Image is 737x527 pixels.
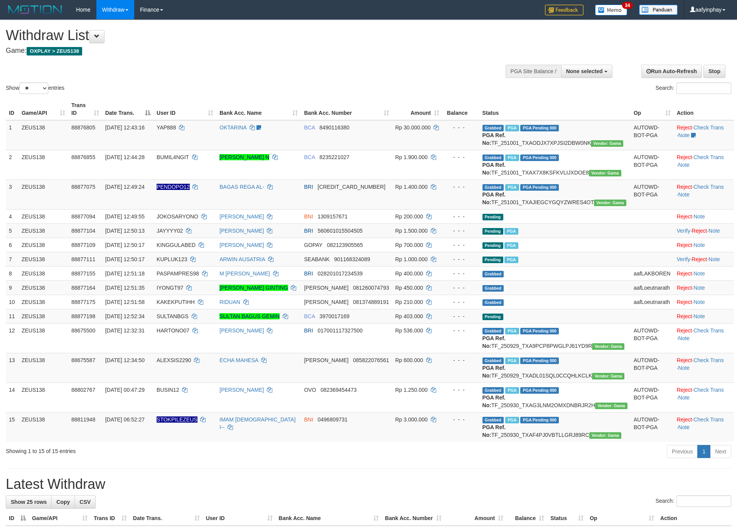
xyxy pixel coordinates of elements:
td: · [674,238,734,252]
span: Marked by aafnoeunsreypich [505,154,519,161]
span: BNI [304,213,313,220]
span: Grabbed [482,271,504,277]
span: 88877075 [71,184,95,190]
span: Marked by aafmaleo [505,125,519,131]
span: Rp 1.000.000 [395,256,428,262]
div: - - - [445,255,476,263]
span: Copy [56,499,70,505]
span: Copy 625501005239506 to clipboard [318,184,386,190]
td: 8 [6,266,19,280]
span: Copy 1309157671 to clipboard [318,213,348,220]
b: PGA Ref. No: [482,132,506,146]
th: Status [479,98,631,120]
td: TF_251001_TXAJIEGCYGQYZWRES4OT [479,180,631,209]
th: Bank Acc. Name: activate to sort column ascending [216,98,301,120]
a: [PERSON_NAME] [219,213,264,220]
td: 4 [6,209,19,223]
td: 10 [6,295,19,309]
td: · [674,280,734,295]
td: 9 [6,280,19,295]
h1: Withdraw List [6,28,484,43]
span: Vendor URL: https://trx31.1velocity.biz [591,140,623,147]
div: - - - [445,227,476,235]
a: Reject [677,387,692,393]
th: Op: activate to sort column ascending [587,511,657,525]
span: BRI [304,327,313,334]
span: Grabbed [482,357,504,364]
th: Game/API: activate to sort column ascending [29,511,91,525]
span: Vendor URL: https://trx31.1velocity.biz [592,343,624,350]
span: Copy 081260074793 to clipboard [353,285,389,291]
div: - - - [445,284,476,292]
td: ZEUS138 [19,323,68,353]
td: ZEUS138 [19,150,68,180]
span: 88877164 [71,285,95,291]
span: Marked by aaftrukkakada [505,328,519,334]
span: [DATE] 12:51:35 [105,285,145,291]
a: Check Trans [693,327,724,334]
th: Op: activate to sort column ascending [631,98,674,120]
td: AUTOWD-BOT-PGA [631,353,674,383]
td: aafLoeutnarath [631,280,674,295]
th: User ID: activate to sort column ascending [153,98,216,120]
a: [PERSON_NAME] [219,387,264,393]
td: · · [674,323,734,353]
span: Grabbed [482,154,504,161]
a: Note [708,256,720,262]
th: Trans ID: activate to sort column ascending [91,511,130,525]
a: IMAM [DEMOGRAPHIC_DATA] I-- [219,416,295,430]
span: PASPAMPRES98 [157,270,199,277]
span: [DATE] 12:32:31 [105,327,145,334]
a: Note [678,424,690,430]
label: Show entries [6,82,64,94]
span: Grabbed [482,328,504,334]
span: YAP888 [157,124,176,131]
span: Copy 085822076561 to clipboard [353,357,389,363]
span: Rp 400.000 [395,270,423,277]
th: Action [674,98,734,120]
img: Feedback.jpg [545,5,584,15]
span: Rp 536.000 [395,327,423,334]
label: Search: [656,495,731,507]
span: [DATE] 12:34:50 [105,357,145,363]
span: KINGGULABED [157,242,196,248]
a: Note [678,191,690,198]
span: BRI [304,184,313,190]
a: Check Trans [693,416,724,423]
th: Game/API: activate to sort column ascending [19,98,68,120]
span: Grabbed [482,299,504,306]
span: Pending [482,314,503,320]
a: [PERSON_NAME] [219,228,264,234]
span: Marked by aafpengsreynich [504,242,518,249]
a: BAGAS REGA AL- [219,184,264,190]
td: 5 [6,223,19,238]
td: TF_250929_TXA9PCP8PWGLPJ61YD9R [479,323,631,353]
div: - - - [445,153,476,161]
span: 88802767 [71,387,95,393]
a: Stop [703,65,725,78]
span: 88876805 [71,124,95,131]
th: User ID: activate to sort column ascending [203,511,276,525]
td: · · [674,120,734,150]
span: Copy 3970017169 to clipboard [319,313,349,319]
span: [DATE] 12:44:28 [105,154,145,160]
b: PGA Ref. No: [482,335,506,349]
th: ID [6,98,19,120]
td: ZEUS138 [19,238,68,252]
span: Nama rekening ada tanda titik/strip, harap diedit [157,184,190,190]
th: Date Trans.: activate to sort column descending [102,98,153,120]
td: ZEUS138 [19,180,68,209]
span: Grabbed [482,387,504,394]
td: aafLoeutnarath [631,295,674,309]
a: Note [693,270,705,277]
a: Reject [692,256,707,262]
a: Reject [677,357,692,363]
span: [DATE] 00:47:29 [105,387,145,393]
a: Note [678,335,690,341]
span: Marked by aafsreyleap [505,387,519,394]
span: Rp 700.000 [395,242,423,248]
a: ARWIN AUSATRIA [219,256,265,262]
td: ZEUS138 [19,280,68,295]
div: - - - [445,241,476,249]
span: CSV [79,499,91,505]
